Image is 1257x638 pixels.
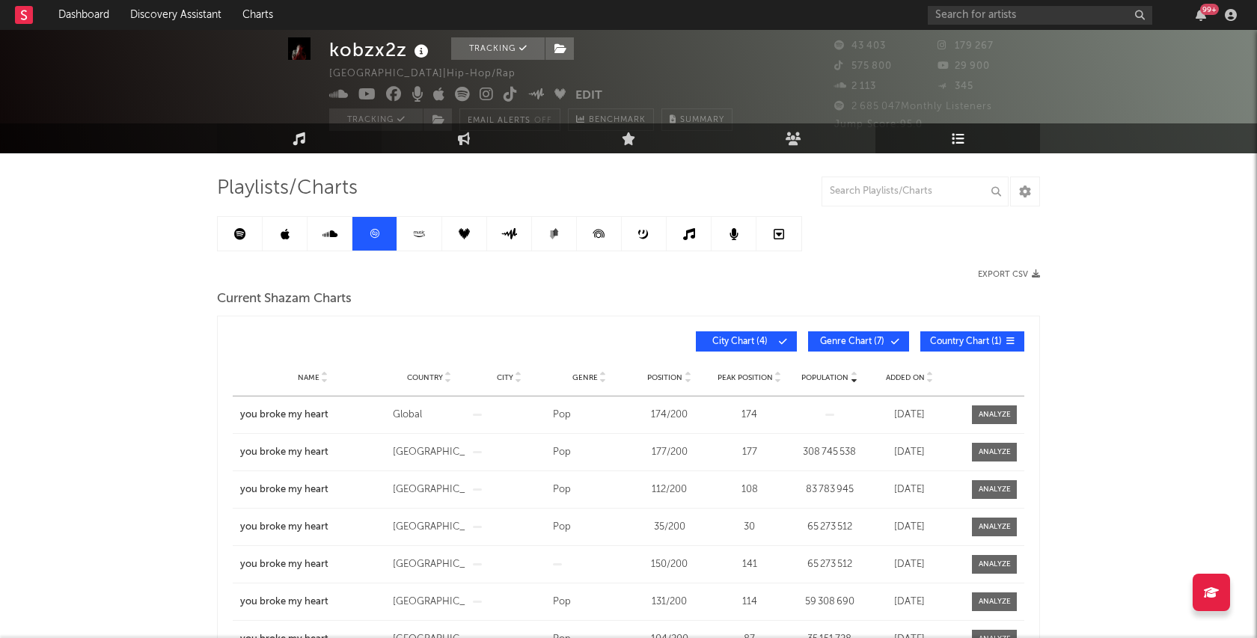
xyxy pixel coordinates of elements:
button: Tracking [329,108,423,131]
div: 141 [713,557,786,572]
span: Genre Chart ( 7 ) [818,337,887,346]
div: 99 + [1200,4,1219,15]
div: 177 / 200 [633,445,706,460]
span: Country Chart ( 1 ) [930,337,1002,346]
div: [DATE] [873,482,946,497]
button: Email AlertsOff [459,108,560,131]
button: Genre Chart(7) [808,331,909,352]
span: 2 113 [834,82,876,91]
div: 150 / 200 [633,557,706,572]
a: Benchmark [568,108,654,131]
span: Added On [886,373,925,382]
div: [DATE] [873,557,946,572]
span: 345 [938,82,973,91]
div: 112 / 200 [633,482,706,497]
span: Summary [680,116,724,124]
span: 29 900 [938,61,990,71]
span: Playlists/Charts [217,180,358,197]
div: [DATE] [873,445,946,460]
div: 177 [713,445,786,460]
span: Current Shazam Charts [217,290,352,308]
div: 174 / 200 [633,408,706,423]
span: Jump Score: 95.0 [834,120,923,129]
span: Position [647,373,682,382]
div: Pop [553,408,626,423]
div: 131 / 200 [633,595,706,610]
span: Benchmark [589,111,646,129]
div: Pop [553,482,626,497]
div: 83 783 945 [793,482,866,497]
button: Export CSV [978,270,1040,279]
div: Pop [553,595,626,610]
span: Country [407,373,443,382]
div: [GEOGRAPHIC_DATA] [393,482,465,497]
span: Population [801,373,848,382]
div: Pop [553,520,626,535]
div: [DATE] [873,520,946,535]
div: [GEOGRAPHIC_DATA] [393,557,465,572]
a: you broke my heart [240,520,385,535]
span: Peak Position [718,373,773,382]
span: 43 403 [834,41,886,51]
div: [DATE] [873,595,946,610]
button: Edit [575,87,602,105]
div: [GEOGRAPHIC_DATA] [393,445,465,460]
span: City [497,373,513,382]
a: you broke my heart [240,595,385,610]
span: 2 685 047 Monthly Listeners [834,102,992,111]
a: you broke my heart [240,445,385,460]
a: you broke my heart [240,408,385,423]
input: Search Playlists/Charts [822,177,1009,206]
div: 308 745 538 [793,445,866,460]
div: 30 [713,520,786,535]
a: you broke my heart [240,557,385,572]
em: Off [534,117,552,125]
div: [GEOGRAPHIC_DATA] [393,595,465,610]
button: 99+ [1196,9,1206,21]
span: 179 267 [938,41,994,51]
div: 114 [713,595,786,610]
div: 108 [713,482,786,497]
span: Name [298,373,319,382]
div: [GEOGRAPHIC_DATA] [393,520,465,535]
input: Search for artists [928,6,1152,25]
div: 59 308 690 [793,595,866,610]
button: Tracking [451,37,545,60]
div: 65 273 512 [793,520,866,535]
div: kobzx2z [329,37,432,62]
div: Pop [553,445,626,460]
span: 575 800 [834,61,892,71]
span: Genre [572,373,598,382]
div: [GEOGRAPHIC_DATA] | Hip-Hop/Rap [329,65,533,83]
span: City Chart ( 4 ) [706,337,774,346]
div: 35 / 200 [633,520,706,535]
div: Global [393,408,465,423]
div: [DATE] [873,408,946,423]
button: City Chart(4) [696,331,797,352]
div: 174 [713,408,786,423]
button: Summary [661,108,733,131]
button: Country Chart(1) [920,331,1024,352]
a: you broke my heart [240,482,385,497]
div: 65 273 512 [793,557,866,572]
